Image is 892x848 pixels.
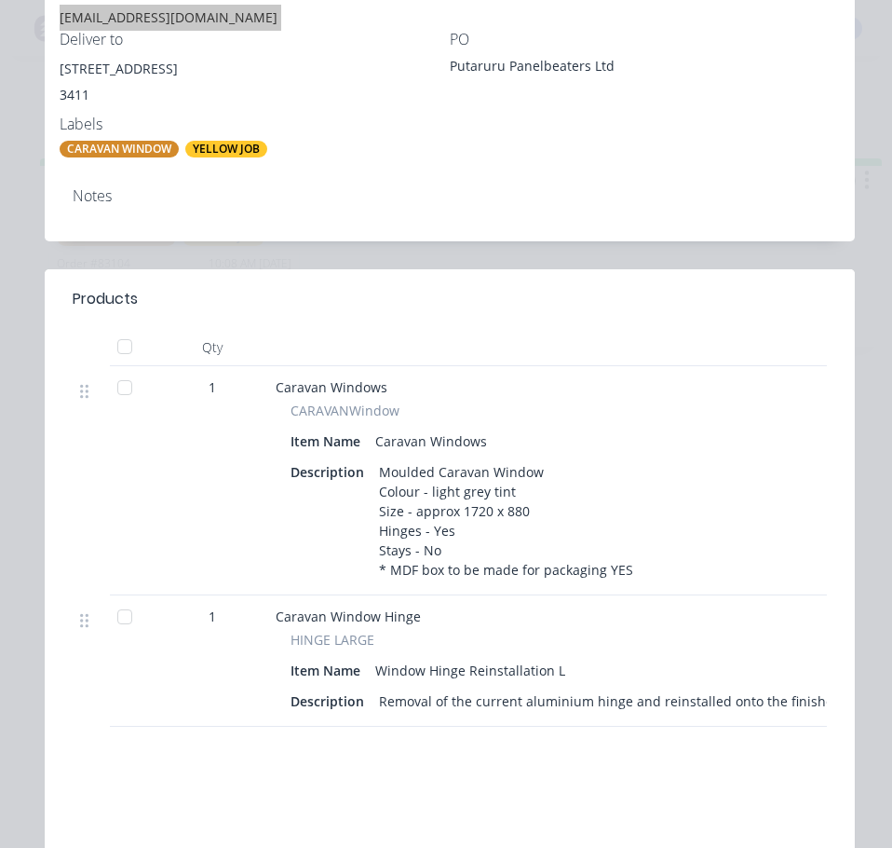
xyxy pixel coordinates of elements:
[368,428,494,455] div: Caravan Windows
[209,377,216,397] span: 1
[368,657,573,684] div: Window Hinge Reinstallation L
[60,141,179,157] div: CARAVAN WINDOW
[291,630,374,650] span: HINGE LARGE
[291,401,399,420] span: CARAVANWindow
[60,31,450,48] div: Deliver to
[276,608,421,625] span: Caravan Window Hinge
[209,607,216,626] span: 1
[73,288,138,310] div: Products
[73,187,827,205] div: Notes
[185,141,267,157] div: YELLOW JOB
[60,5,450,31] div: [EMAIL_ADDRESS][DOMAIN_NAME]
[156,329,268,366] div: Qty
[60,56,450,82] div: [STREET_ADDRESS]
[291,458,372,486] div: Description
[60,82,450,108] div: 3411
[291,657,368,684] div: Item Name
[372,458,641,583] div: Moulded Caravan Window Colour - light grey tint Size - approx 1720 x 880 Hinges - Yes Stays - No ...
[60,56,450,116] div: [STREET_ADDRESS]3411
[291,428,368,455] div: Item Name
[276,378,387,396] span: Caravan Windows
[450,56,683,82] div: Putaruru Panelbeaters Ltd
[60,116,450,133] div: Labels
[291,688,372,715] div: Description
[450,31,840,48] div: PO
